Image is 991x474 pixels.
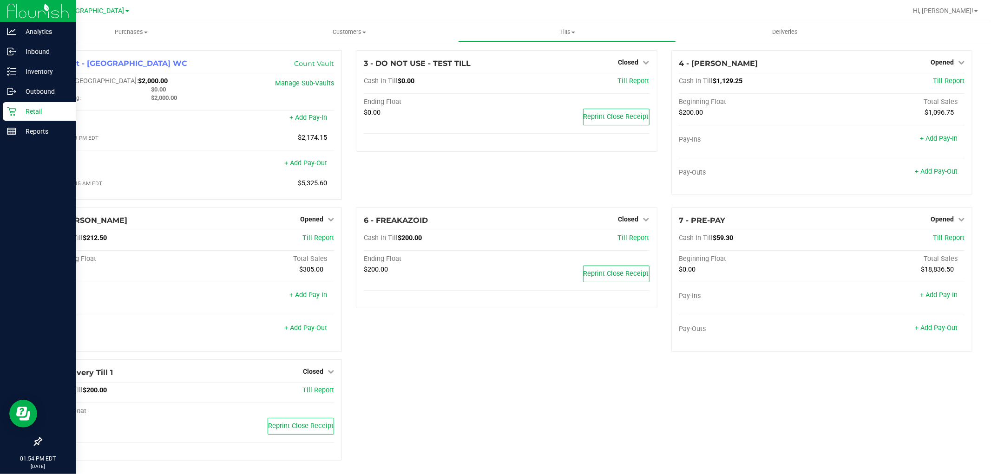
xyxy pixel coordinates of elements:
a: Till Report [302,234,334,242]
span: Cash In Till [679,234,713,242]
p: Outbound [16,86,72,97]
a: + Add Pay-Out [284,324,327,332]
span: $212.50 [83,234,107,242]
span: $18,836.50 [921,266,954,273]
a: Till Report [933,234,965,242]
span: $2,000.00 [138,77,168,85]
span: $0.00 [151,86,166,93]
a: Till Report [618,234,650,242]
span: Reprint Close Receipt [268,422,334,430]
iframe: Resource center [9,400,37,428]
div: Pay-Outs [49,160,191,169]
span: Tills [459,28,676,36]
a: Till Report [618,77,650,85]
span: 3 - DO NOT USE - TEST TILL [364,59,471,68]
div: Ending Float [49,407,191,416]
div: Pay-Ins [49,292,191,300]
div: Beginning Float [679,255,822,263]
span: 5 - [PERSON_NAME] [49,216,127,225]
inline-svg: Inbound [7,47,16,56]
span: Closed [303,368,323,375]
a: Purchases [22,22,240,42]
span: Closed [618,58,639,66]
span: Till Report [302,386,334,394]
p: Analytics [16,26,72,37]
span: Cash In Till [364,234,398,242]
a: Count Vault [294,59,334,68]
p: [DATE] [4,463,72,470]
a: Deliveries [676,22,894,42]
span: 8 - Delivery Till 1 [49,368,113,377]
span: Reprint Close Receipt [584,113,649,121]
span: 4 - [PERSON_NAME] [679,59,758,68]
span: Cash In Till [364,77,398,85]
inline-svg: Outbound [7,87,16,96]
div: Pay-Ins [49,115,191,123]
span: Opened [931,58,954,66]
div: Pay-Outs [679,325,822,333]
span: $200.00 [83,386,107,394]
div: Total Sales [191,255,334,263]
span: Purchases [22,28,240,36]
span: $59.30 [713,234,734,242]
span: 1 - Vault - [GEOGRAPHIC_DATA] WC [49,59,187,68]
span: $1,096.75 [925,109,954,117]
span: Cash In Till [679,77,713,85]
div: Total Sales [822,255,965,263]
a: + Add Pay-In [289,114,327,122]
span: $0.00 [398,77,414,85]
div: Total Sales [822,98,965,106]
a: + Add Pay-Out [915,324,958,332]
a: Customers [240,22,458,42]
span: $0.00 [679,266,696,273]
div: Pay-Outs [679,169,822,177]
a: Tills [458,22,676,42]
div: Pay-Ins [679,136,822,144]
a: + Add Pay-In [920,291,958,299]
span: Opened [300,215,323,223]
div: Beginning Float [49,255,191,263]
span: $305.00 [299,266,323,273]
p: Retail [16,106,72,117]
span: $0.00 [364,109,381,117]
span: 7 - PRE-PAY [679,216,726,225]
p: 01:54 PM EDT [4,455,72,463]
inline-svg: Reports [7,127,16,136]
span: Deliveries [760,28,810,36]
span: Reprint Close Receipt [584,270,649,278]
span: $2,000.00 [151,94,177,101]
span: Hi, [PERSON_NAME]! [913,7,973,14]
div: Ending Float [364,255,506,263]
button: Reprint Close Receipt [583,109,650,125]
span: Customers [241,28,458,36]
span: $2,174.15 [298,134,327,142]
span: $200.00 [398,234,422,242]
span: 6 - FREAKAZOID [364,216,428,225]
div: Pay-Outs [49,325,191,333]
p: Reports [16,126,72,137]
span: Opened [931,215,954,223]
span: [GEOGRAPHIC_DATA] [61,7,125,15]
div: Beginning Float [679,98,822,106]
span: Closed [618,215,639,223]
inline-svg: Retail [7,107,16,116]
span: $200.00 [679,109,703,117]
a: + Add Pay-Out [284,159,327,167]
a: Till Report [933,77,965,85]
span: $5,325.60 [298,179,327,187]
span: $1,129.25 [713,77,743,85]
span: Cash In [GEOGRAPHIC_DATA]: [49,77,138,85]
a: + Add Pay-In [289,291,327,299]
p: Inbound [16,46,72,57]
span: $200.00 [364,266,388,273]
a: Manage Sub-Vaults [275,79,334,87]
inline-svg: Inventory [7,67,16,76]
button: Reprint Close Receipt [583,266,650,282]
a: + Add Pay-Out [915,168,958,175]
button: Reprint Close Receipt [268,418,334,435]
